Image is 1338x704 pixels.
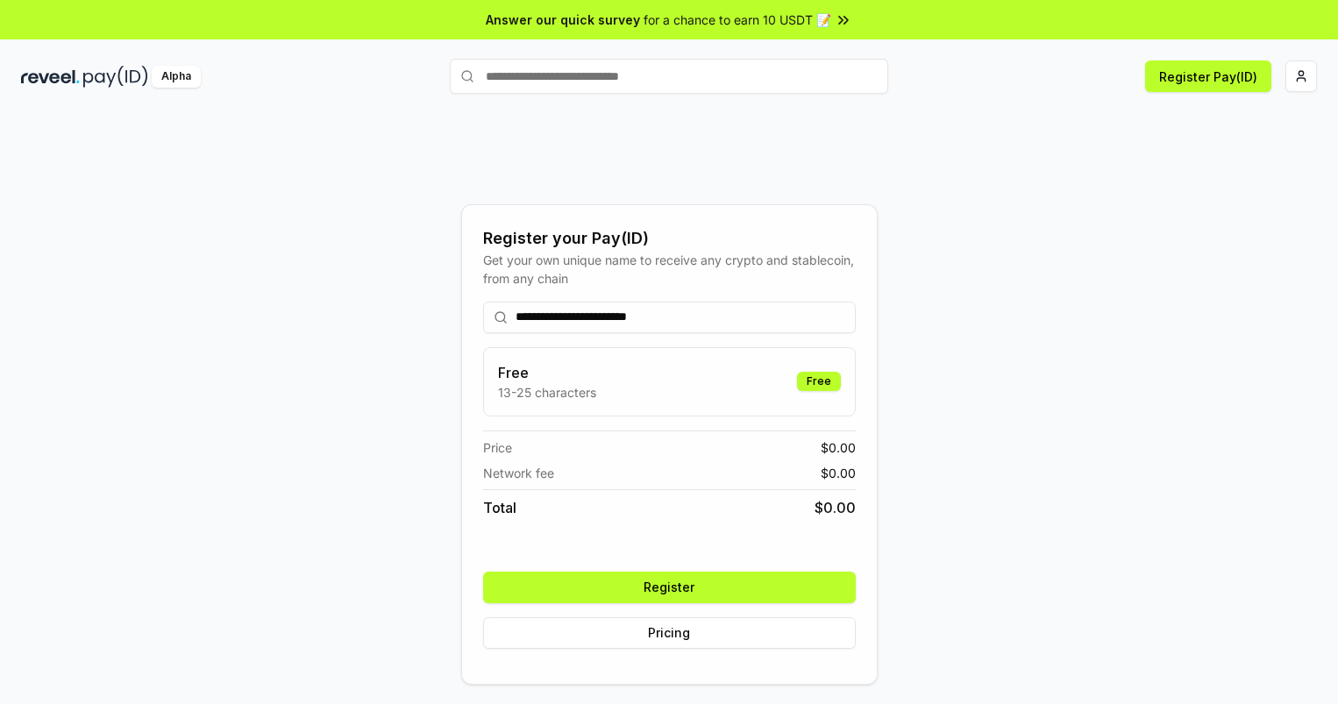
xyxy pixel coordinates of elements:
[815,497,856,518] span: $ 0.00
[483,226,856,251] div: Register your Pay(ID)
[486,11,640,29] span: Answer our quick survey
[483,572,856,603] button: Register
[821,438,856,457] span: $ 0.00
[152,66,201,88] div: Alpha
[1145,60,1271,92] button: Register Pay(ID)
[483,617,856,649] button: Pricing
[821,464,856,482] span: $ 0.00
[83,66,148,88] img: pay_id
[483,251,856,288] div: Get your own unique name to receive any crypto and stablecoin, from any chain
[483,438,512,457] span: Price
[498,362,596,383] h3: Free
[483,464,554,482] span: Network fee
[498,383,596,402] p: 13-25 characters
[797,372,841,391] div: Free
[644,11,831,29] span: for a chance to earn 10 USDT 📝
[483,497,516,518] span: Total
[21,66,80,88] img: reveel_dark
